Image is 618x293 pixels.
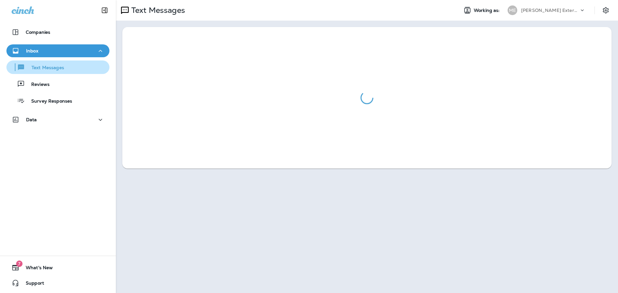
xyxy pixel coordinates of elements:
p: Survey Responses [25,98,72,105]
button: Inbox [6,44,109,57]
span: Working as: [474,8,501,13]
button: Data [6,113,109,126]
button: Survey Responses [6,94,109,107]
p: Reviews [25,82,50,88]
p: Data [26,117,37,122]
span: 7 [16,261,23,267]
button: Collapse Sidebar [96,4,114,17]
button: Settings [600,5,612,16]
button: Text Messages [6,60,109,74]
p: Text Messages [129,5,185,15]
p: [PERSON_NAME] Exterminating [521,8,579,13]
p: Text Messages [25,65,64,71]
p: Inbox [26,48,38,53]
button: 7What's New [6,261,109,274]
p: Companies [26,30,50,35]
button: Companies [6,26,109,39]
div: ME [508,5,517,15]
button: Reviews [6,77,109,91]
button: Support [6,277,109,289]
span: Support [19,280,44,288]
span: What's New [19,265,53,273]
